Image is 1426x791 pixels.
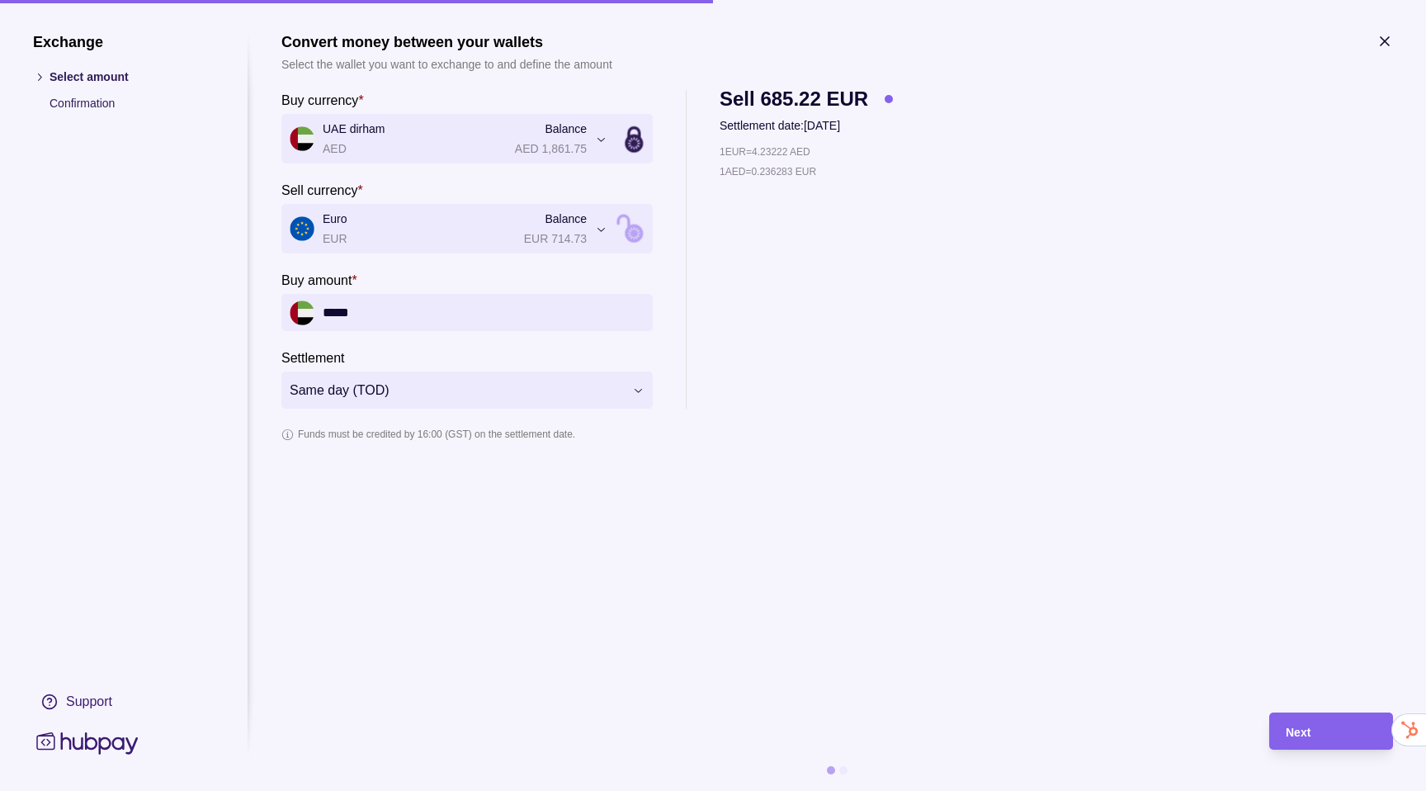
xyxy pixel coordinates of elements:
[298,425,575,443] p: Funds must be credited by 16:00 (GST) on the settlement date.
[281,180,363,200] label: Sell currency
[281,273,352,287] p: Buy amount
[281,183,357,197] p: Sell currency
[720,116,893,135] p: Settlement date: [DATE]
[1269,713,1393,750] button: Next
[281,33,612,51] h1: Convert money between your wallets
[281,351,344,365] p: Settlement
[720,163,816,181] p: 1 AED = 0.236283 EUR
[281,90,364,110] label: Buy currency
[281,55,612,73] p: Select the wallet you want to exchange to and define the amount
[33,684,215,719] a: Support
[281,270,357,290] label: Buy amount
[50,68,215,86] p: Select amount
[50,94,215,112] p: Confirmation
[290,301,314,325] img: ae
[281,348,344,367] label: Settlement
[720,143,810,161] p: 1 EUR = 4.23222 AED
[33,33,215,51] h1: Exchange
[720,90,868,108] span: Sell 685.22 EUR
[323,294,645,331] input: amount
[281,93,358,107] p: Buy currency
[1286,726,1310,739] span: Next
[66,693,112,711] div: Support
